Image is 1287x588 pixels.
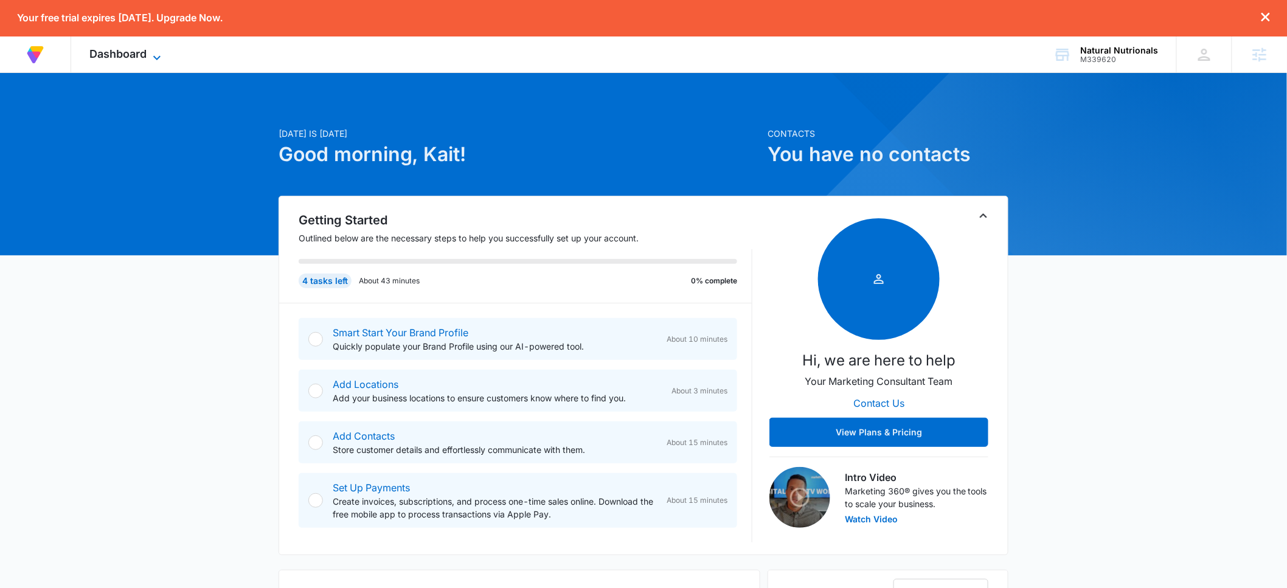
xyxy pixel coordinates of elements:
div: account name [1081,46,1159,55]
p: Quickly populate your Brand Profile using our AI-powered tool. [333,340,657,353]
div: 4 tasks left [299,274,352,288]
h2: Getting Started [299,211,752,229]
span: About 15 minutes [667,495,727,506]
span: About 10 minutes [667,334,727,345]
p: Add your business locations to ensure customers know where to find you. [333,392,662,404]
div: Dashboard [71,36,182,72]
button: Toggle Collapse [976,209,991,223]
a: Add Locations [333,378,398,390]
span: Dashboard [89,47,147,60]
span: About 3 minutes [671,386,727,396]
a: Smart Start Your Brand Profile [333,327,468,339]
p: Store customer details and effortlessly communicate with them. [333,443,657,456]
h1: You have no contacts [768,140,1008,169]
img: Intro Video [769,467,830,528]
p: Outlined below are the necessary steps to help you successfully set up your account. [299,232,752,244]
button: Watch Video [845,515,898,524]
p: Hi, we are here to help [802,350,956,372]
img: Volusion [24,44,46,66]
button: dismiss this dialog [1261,12,1270,24]
p: Contacts [768,127,1008,140]
a: Add Contacts [333,430,395,442]
div: account id [1081,55,1159,64]
h3: Intro Video [845,470,988,485]
button: Contact Us [841,389,917,418]
p: [DATE] is [DATE] [279,127,760,140]
p: Marketing 360® gives you the tools to scale your business. [845,485,988,510]
h1: Good morning, Kait! [279,140,760,169]
p: 0% complete [691,275,737,286]
p: Your free trial expires [DATE]. Upgrade Now. [17,12,223,24]
p: Create invoices, subscriptions, and process one-time sales online. Download the free mobile app t... [333,495,657,521]
a: Set Up Payments [333,482,410,494]
p: Your Marketing Consultant Team [805,374,953,389]
p: About 43 minutes [359,275,420,286]
button: View Plans & Pricing [769,418,988,447]
span: About 15 minutes [667,437,727,448]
